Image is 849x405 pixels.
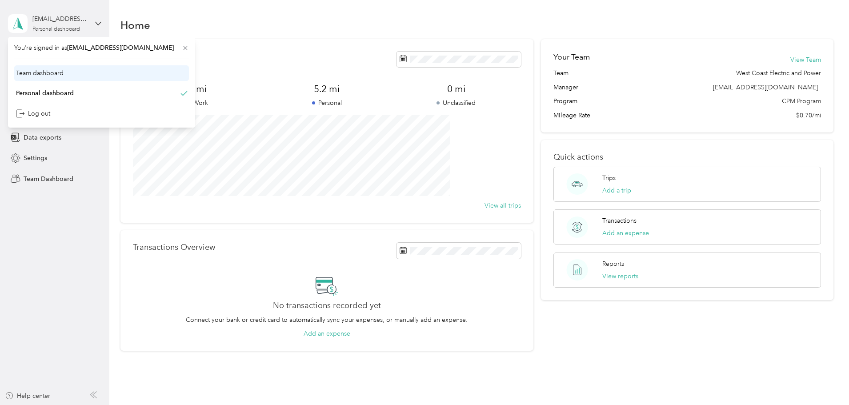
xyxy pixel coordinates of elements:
[602,272,638,281] button: View reports
[24,153,47,163] span: Settings
[392,98,521,108] p: Unclassified
[553,68,569,78] span: Team
[262,83,392,95] span: 5.2 mi
[553,111,590,120] span: Mileage Rate
[553,152,821,162] p: Quick actions
[5,391,50,401] button: Help center
[602,216,637,225] p: Transactions
[32,14,88,24] div: [EMAIL_ADDRESS][DOMAIN_NAME]
[713,84,818,91] span: [EMAIL_ADDRESS][DOMAIN_NAME]
[602,229,649,238] button: Add an expense
[796,111,821,120] span: $0.70/mi
[782,96,821,106] span: CPM Program
[133,98,262,108] p: Work
[186,315,468,325] p: Connect your bank or credit card to automatically sync your expenses, or manually add an expense.
[24,174,73,184] span: Team Dashboard
[24,133,61,142] span: Data exports
[16,109,50,118] div: Log out
[553,96,577,106] span: Program
[16,88,74,98] div: Personal dashboard
[799,355,849,405] iframe: Everlance-gr Chat Button Frame
[133,83,262,95] span: 0 mi
[602,173,616,183] p: Trips
[67,44,174,52] span: [EMAIL_ADDRESS][DOMAIN_NAME]
[602,186,631,195] button: Add a trip
[790,55,821,64] button: View Team
[736,68,821,78] span: West Coast Electric and Power
[262,98,392,108] p: Personal
[16,68,64,78] div: Team dashboard
[392,83,521,95] span: 0 mi
[553,83,578,92] span: Manager
[553,52,590,63] h2: Your Team
[32,27,80,32] div: Personal dashboard
[304,329,350,338] button: Add an expense
[485,201,521,210] button: View all trips
[273,301,381,310] h2: No transactions recorded yet
[14,43,189,52] span: You’re signed in as
[120,20,150,30] h1: Home
[602,259,624,269] p: Reports
[133,243,215,252] p: Transactions Overview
